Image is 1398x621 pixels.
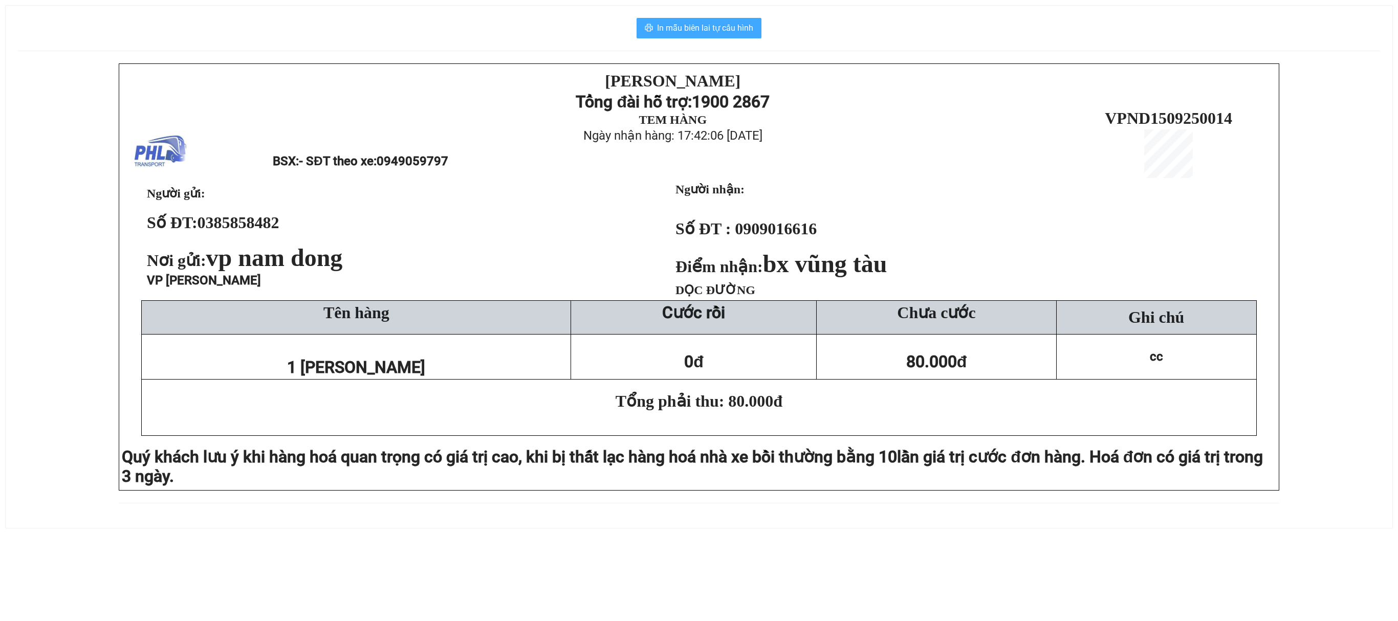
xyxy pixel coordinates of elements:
[122,447,1263,486] span: lần giá trị cước đơn hàng. Hoá đơn có giá trị trong 3 ngày.
[675,183,745,196] strong: Người nhận:
[735,219,817,238] span: 0909016616
[657,21,753,34] span: In mẫu biên lai tự cấu hình
[147,213,279,232] strong: Số ĐT:
[675,257,887,276] strong: Điểm nhận:
[147,273,261,287] span: VP [PERSON_NAME]
[637,18,761,38] button: printerIn mẫu biên lai tự cấu hình
[692,92,770,112] strong: 1900 2867
[206,244,343,271] span: vp nam dong
[605,72,740,90] strong: [PERSON_NAME]
[662,303,725,322] strong: Cước rồi
[122,447,897,467] span: Quý khách lưu ý khi hàng hoá quan trọng có giá trị cao, khi bị thất lạc hàng hoá nhà xe bồi thườn...
[377,154,448,168] span: 0949059797
[147,251,346,270] span: Nơi gửi:
[684,352,704,371] span: 0đ
[583,128,762,143] span: Ngày nhận hàng: 17:42:06 [DATE]
[1150,349,1163,364] span: cc
[675,219,731,238] strong: Số ĐT :
[198,213,279,232] span: 0385858482
[1105,109,1232,127] span: VPND1509250014
[323,303,389,322] span: Tên hàng
[763,250,887,277] span: bx vũng tàu
[273,154,448,168] span: BSX:
[639,113,707,126] strong: TEM HÀNG
[906,352,967,371] span: 80.000đ
[897,303,975,322] span: Chưa cước
[616,392,782,410] span: Tổng phải thu: 80.000đ
[1128,308,1184,326] span: Ghi chú
[645,24,653,33] span: printer
[287,358,425,377] span: 1 [PERSON_NAME]
[675,283,755,297] span: DỌC ĐƯỜNG
[299,154,448,168] span: - SĐT theo xe:
[135,126,186,178] img: logo
[147,187,205,200] span: Người gửi:
[576,92,692,112] strong: Tổng đài hỗ trợ:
